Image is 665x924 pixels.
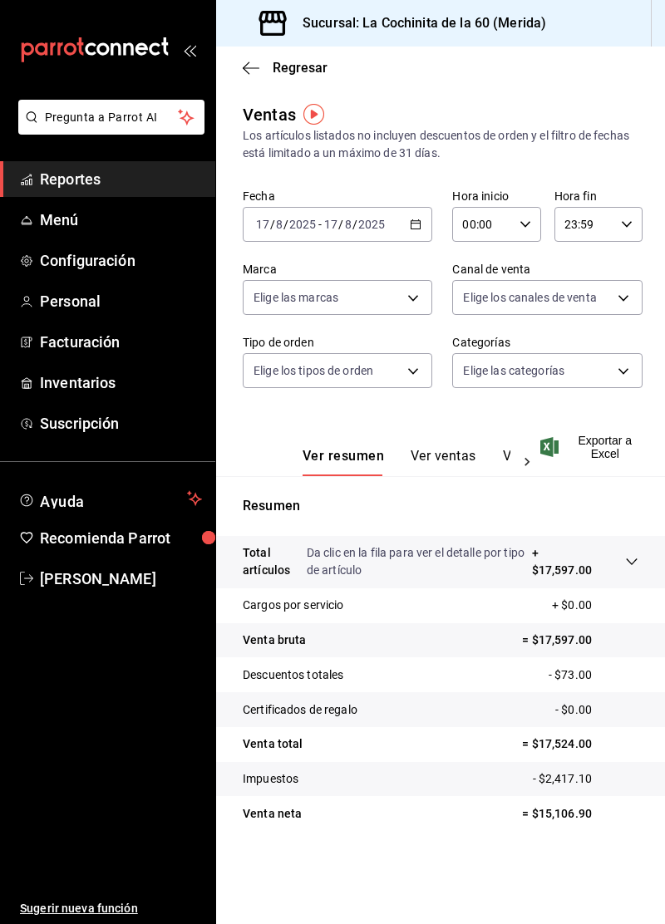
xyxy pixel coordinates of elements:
p: Venta neta [243,805,302,823]
p: - $73.00 [549,666,638,684]
p: = $17,524.00 [522,735,638,753]
label: Tipo de orden [243,337,432,348]
span: Menú [40,209,202,231]
button: Pregunta a Parrot AI [18,100,204,135]
span: Elige los canales de venta [463,289,596,306]
p: Descuentos totales [243,666,343,684]
p: - $2,417.10 [533,770,638,788]
span: Elige los tipos de orden [254,362,373,379]
p: = $17,597.00 [522,632,638,649]
p: Da clic en la fila para ver el detalle por tipo de artículo [307,544,532,579]
p: Total artículos [243,544,307,579]
div: Los artículos listados no incluyen descuentos de orden y el filtro de fechas está limitado a un m... [243,127,638,162]
p: Venta total [243,735,303,753]
span: Elige las marcas [254,289,338,306]
label: Fecha [243,190,432,202]
p: - $0.00 [555,701,638,719]
p: + $0.00 [552,597,638,614]
button: open_drawer_menu [183,43,196,57]
p: Certificados de regalo [243,701,357,719]
input: ---- [288,218,317,231]
span: Suscripción [40,412,202,435]
span: [PERSON_NAME] [40,568,202,590]
button: Ver resumen [303,448,384,476]
span: Recomienda Parrot [40,527,202,549]
span: Configuración [40,249,202,272]
span: / [283,218,288,231]
p: Resumen [243,496,638,516]
p: + $17,597.00 [532,544,592,579]
h3: Sucursal: La Cochinita de la 60 (Merida) [289,13,546,33]
label: Hora fin [554,190,643,202]
span: / [270,218,275,231]
a: Pregunta a Parrot AI [12,120,204,138]
input: ---- [357,218,386,231]
p: = $15,106.90 [522,805,638,823]
button: Exportar a Excel [544,434,638,460]
span: Inventarios [40,371,202,394]
label: Marca [243,263,432,275]
span: Pregunta a Parrot AI [45,109,179,126]
span: Regresar [273,60,328,76]
span: / [352,218,357,231]
span: Ayuda [40,489,180,509]
span: Personal [40,290,202,312]
span: / [338,218,343,231]
div: navigation tabs [303,448,510,476]
p: Venta bruta [243,632,306,649]
p: Cargos por servicio [243,597,344,614]
label: Hora inicio [452,190,540,202]
input: -- [323,218,338,231]
button: Ver ventas [411,448,476,476]
span: Reportes [40,168,202,190]
button: Ver cargos [503,448,569,476]
p: Impuestos [243,770,298,788]
input: -- [275,218,283,231]
span: - [318,218,322,231]
button: Regresar [243,60,328,76]
img: Tooltip marker [303,104,324,125]
div: Ventas [243,102,296,127]
label: Canal de venta [452,263,642,275]
span: Facturación [40,331,202,353]
span: Sugerir nueva función [20,900,202,917]
span: Elige las categorías [463,362,564,379]
input: -- [255,218,270,231]
label: Categorías [452,337,642,348]
input: -- [344,218,352,231]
